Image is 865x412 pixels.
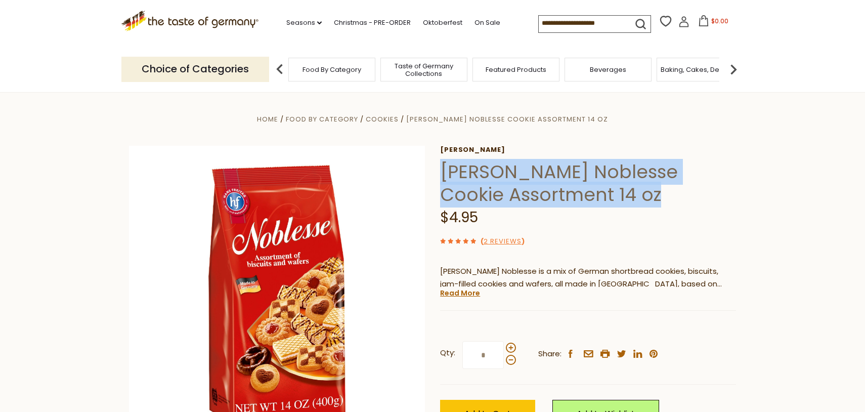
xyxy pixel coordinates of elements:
span: $0.00 [711,17,728,25]
a: Oktoberfest [423,17,462,28]
img: previous arrow [270,59,290,79]
a: Taste of Germany Collections [383,62,464,77]
h1: [PERSON_NAME] Noblesse Cookie Assortment 14 oz [440,160,736,206]
a: Food By Category [286,114,358,124]
span: Share: [538,348,561,360]
p: [PERSON_NAME] Noblesse is a mix of German shortbread cookies, biscuits, jam-filled cookies and wa... [440,265,736,291]
a: Home [257,114,278,124]
a: Read More [440,288,480,298]
a: 2 Reviews [484,236,522,247]
a: On Sale [474,17,500,28]
input: Qty: [462,341,504,369]
a: Beverages [590,66,626,73]
a: Featured Products [486,66,546,73]
span: $4.95 [440,208,478,227]
a: [PERSON_NAME] Noblesse Cookie Assortment 14 oz [406,114,608,124]
button: $0.00 [691,15,734,30]
p: Choice of Categories [121,57,269,81]
a: Christmas - PRE-ORDER [334,17,411,28]
img: next arrow [723,59,744,79]
a: Food By Category [302,66,361,73]
a: [PERSON_NAME] [440,146,736,154]
a: Cookies [366,114,399,124]
a: Seasons [286,17,322,28]
strong: Qty: [440,347,455,359]
span: ( ) [481,236,525,246]
a: Baking, Cakes, Desserts [661,66,739,73]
